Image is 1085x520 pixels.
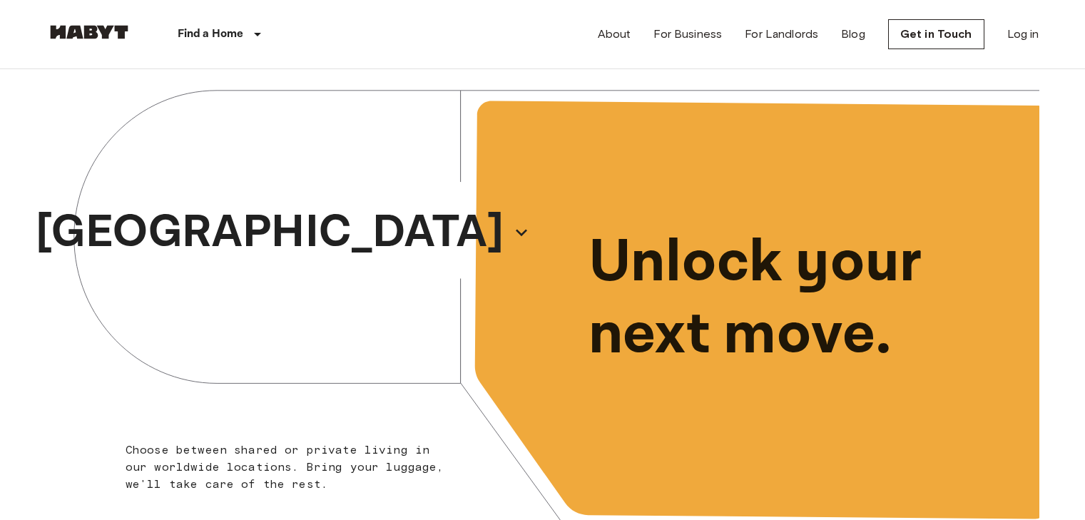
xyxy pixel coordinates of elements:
[126,442,453,493] p: Choose between shared or private living in our worldwide locations. Bring your luggage, we'll tak...
[178,26,244,43] p: Find a Home
[888,19,984,49] a: Get in Touch
[841,26,865,43] a: Blog
[589,227,1017,371] p: Unlock your next move.
[653,26,722,43] a: For Business
[1007,26,1039,43] a: Log in
[46,25,132,39] img: Habyt
[36,198,504,267] p: [GEOGRAPHIC_DATA]
[745,26,818,43] a: For Landlords
[30,194,535,271] button: [GEOGRAPHIC_DATA]
[598,26,631,43] a: About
